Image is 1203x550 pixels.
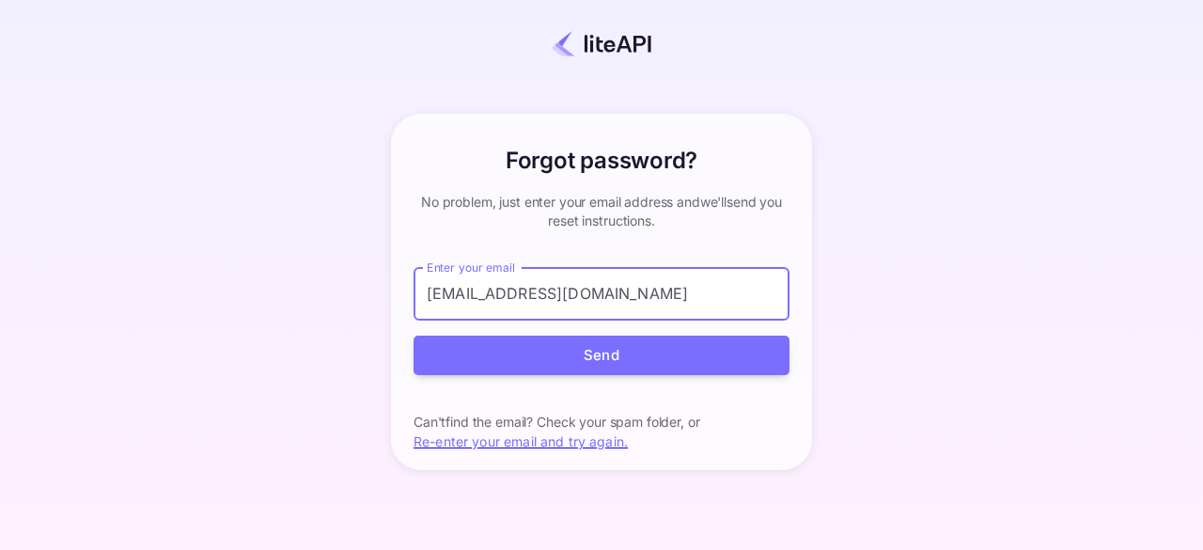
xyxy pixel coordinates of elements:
[427,259,515,275] label: Enter your email
[414,413,789,432] p: Can't find the email? Check your spam folder, or
[414,433,628,449] a: Re-enter your email and try again.
[414,193,789,230] p: No problem, just enter your email address and we'll send you reset instructions.
[552,30,651,57] img: liteapi
[414,336,789,376] button: Send
[506,144,697,178] h6: Forgot password?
